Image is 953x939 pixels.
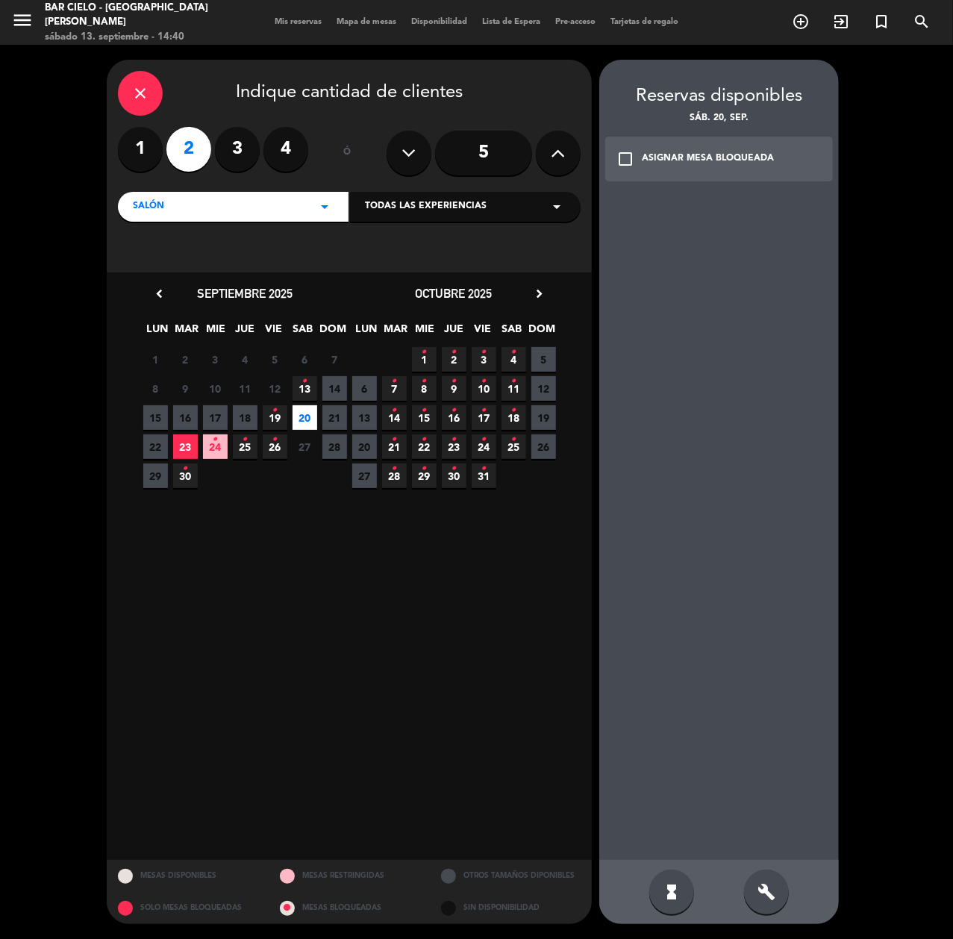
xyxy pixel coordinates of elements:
[531,434,556,459] span: 26
[422,340,427,364] i: •
[291,320,316,345] span: SAB
[151,286,167,302] i: chevron_left
[293,405,317,430] span: 20
[267,18,329,26] span: Mis reservas
[392,399,397,422] i: •
[384,320,408,345] span: MAR
[143,405,168,430] span: 15
[442,376,466,401] span: 9
[792,13,810,31] i: add_circle_outline
[233,376,257,401] span: 11
[663,883,681,901] i: hourglass_full
[293,347,317,372] span: 6
[352,376,377,401] span: 6
[502,405,526,430] span: 18
[233,320,257,345] span: JUE
[392,369,397,393] i: •
[143,347,168,372] span: 1
[451,399,457,422] i: •
[143,376,168,401] span: 8
[529,320,554,345] span: DOM
[143,464,168,488] span: 29
[430,892,592,924] div: SIN DISPONIBILIDAD
[175,320,199,345] span: MAR
[392,457,397,481] i: •
[442,320,466,345] span: JUE
[416,286,493,301] span: octubre 2025
[269,860,431,892] div: MESAS RESTRINGIDAS
[293,376,317,401] span: 13
[599,111,839,126] div: sáb. 20, sep.
[322,434,347,459] span: 28
[412,405,437,430] span: 15
[204,320,228,345] span: MIE
[412,376,437,401] span: 8
[481,428,487,452] i: •
[481,340,487,364] i: •
[131,84,149,102] i: close
[531,405,556,430] span: 19
[45,1,227,30] div: Bar Cielo - [GEOGRAPHIC_DATA][PERSON_NAME]
[133,199,164,214] span: Salón
[263,405,287,430] span: 19
[354,320,379,345] span: LUN
[548,198,566,216] i: arrow_drop_down
[471,320,496,345] span: VIE
[404,18,475,26] span: Disponibilidad
[173,347,198,372] span: 2
[323,127,372,179] div: ó
[472,376,496,401] span: 10
[329,18,404,26] span: Mapa de mesas
[472,434,496,459] span: 24
[481,369,487,393] i: •
[263,127,308,172] label: 4
[442,464,466,488] span: 30
[548,18,603,26] span: Pre-acceso
[481,457,487,481] i: •
[511,399,516,422] i: •
[913,13,931,31] i: search
[203,434,228,459] span: 24
[262,320,287,345] span: VIE
[173,464,198,488] span: 30
[173,434,198,459] span: 23
[173,376,198,401] span: 9
[203,405,228,430] span: 17
[263,347,287,372] span: 5
[11,9,34,37] button: menu
[475,18,548,26] span: Lista de Espera
[45,30,227,45] div: sábado 13. septiembre - 14:40
[302,369,307,393] i: •
[511,369,516,393] i: •
[451,340,457,364] i: •
[352,434,377,459] span: 20
[442,434,466,459] span: 23
[451,369,457,393] i: •
[183,457,188,481] i: •
[11,9,34,31] i: menu
[107,892,269,924] div: SOLO MESAS BLOQUEADAS
[642,152,774,166] div: ASIGNAR MESA BLOQUEADA
[422,369,427,393] i: •
[511,340,516,364] i: •
[531,286,547,302] i: chevron_right
[272,428,278,452] i: •
[320,320,345,345] span: DOM
[118,71,581,116] div: Indique cantidad de clientes
[352,405,377,430] span: 13
[352,464,377,488] span: 27
[293,434,317,459] span: 27
[118,127,163,172] label: 1
[502,347,526,372] span: 4
[233,434,257,459] span: 25
[382,434,407,459] span: 21
[430,860,592,892] div: OTROS TAMAÑOS DIPONIBLES
[173,405,198,430] span: 16
[442,405,466,430] span: 16
[382,464,407,488] span: 28
[233,405,257,430] span: 18
[603,18,686,26] span: Tarjetas de regalo
[215,127,260,172] label: 3
[146,320,170,345] span: LUN
[269,892,431,924] div: MESAS BLOQUEADAS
